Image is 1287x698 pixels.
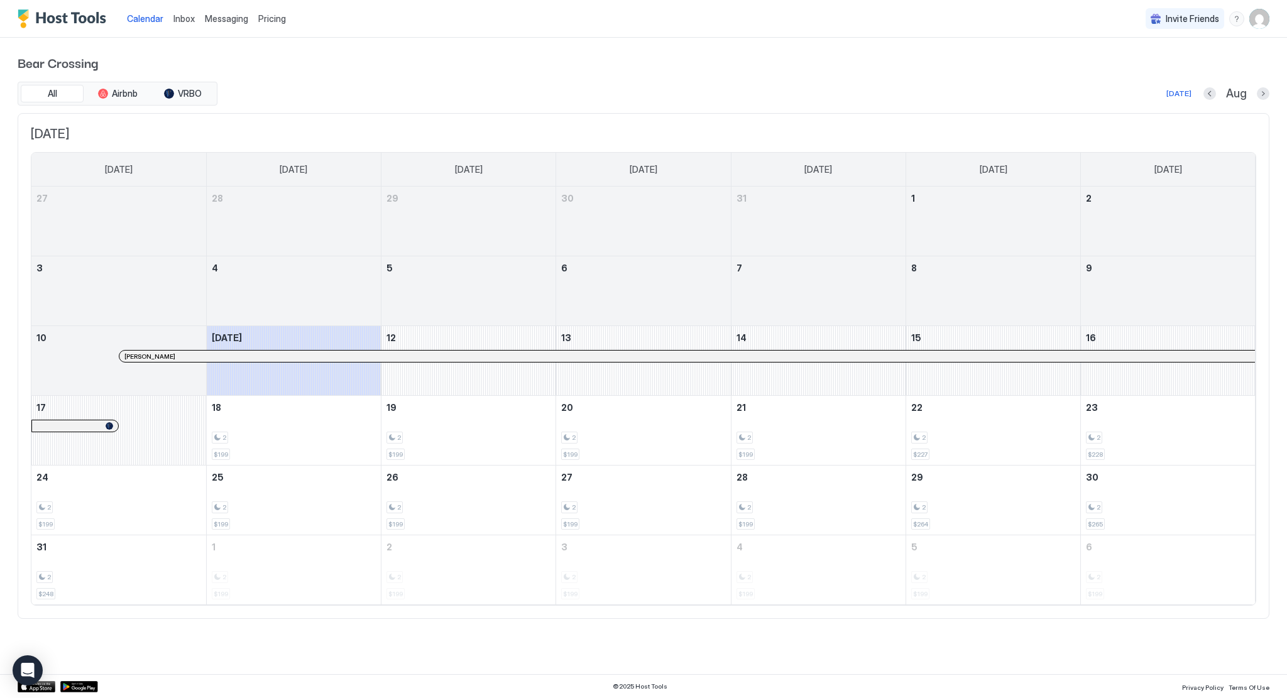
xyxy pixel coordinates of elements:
[212,472,224,483] span: 25
[731,187,906,256] td: July 31, 2025
[205,12,248,25] a: Messaging
[381,256,556,280] a: August 5, 2025
[556,466,730,489] a: August 27, 2025
[1154,164,1182,175] span: [DATE]
[906,535,1080,559] a: September 5, 2025
[1164,86,1193,101] button: [DATE]
[13,655,43,685] div: Open Intercom Messenger
[381,326,556,396] td: August 12, 2025
[1088,520,1103,528] span: $265
[124,352,175,361] span: [PERSON_NAME]
[455,164,483,175] span: [DATE]
[556,326,730,349] a: August 13, 2025
[561,263,567,273] span: 6
[731,466,906,489] a: August 28, 2025
[48,88,57,99] span: All
[1081,396,1256,466] td: August 23, 2025
[1203,87,1216,100] button: Previous month
[731,187,906,210] a: July 31, 2025
[731,256,906,280] a: August 7, 2025
[906,326,1080,396] td: August 15, 2025
[561,193,574,204] span: 30
[1081,535,1256,605] td: September 6, 2025
[556,187,731,256] td: July 30, 2025
[1229,684,1269,691] span: Terms Of Use
[47,503,51,511] span: 2
[731,256,906,326] td: August 7, 2025
[617,153,670,187] a: Wednesday
[1086,193,1092,204] span: 2
[38,520,53,528] span: $199
[911,193,915,204] span: 1
[913,450,928,459] span: $227
[386,263,393,273] span: 5
[381,396,556,419] a: August 19, 2025
[731,326,906,349] a: August 14, 2025
[31,535,206,559] a: August 31, 2025
[60,681,98,692] a: Google Play Store
[127,13,163,24] span: Calendar
[1081,326,1256,349] a: August 16, 2025
[207,256,381,280] a: August 4, 2025
[31,466,206,535] td: August 24, 2025
[31,535,206,605] td: August 31, 2025
[572,503,576,511] span: 2
[206,535,381,605] td: September 1, 2025
[388,520,403,528] span: $199
[1257,87,1269,100] button: Next month
[737,193,747,204] span: 31
[1226,87,1247,101] span: Aug
[381,256,556,326] td: August 5, 2025
[1086,402,1098,413] span: 23
[381,396,556,466] td: August 19, 2025
[206,256,381,326] td: August 4, 2025
[906,187,1080,210] a: August 1, 2025
[563,520,578,528] span: $199
[1086,472,1098,483] span: 30
[1081,187,1256,210] a: August 2, 2025
[105,164,133,175] span: [DATE]
[31,396,206,466] td: August 17, 2025
[731,535,906,559] a: September 4, 2025
[36,402,46,413] span: 17
[556,535,731,605] td: September 3, 2025
[556,256,731,326] td: August 6, 2025
[804,164,832,175] span: [DATE]
[381,187,556,210] a: July 29, 2025
[207,396,381,419] a: August 18, 2025
[442,153,495,187] a: Tuesday
[18,681,55,692] a: App Store
[18,9,112,28] a: Host Tools Logo
[127,12,163,25] a: Calendar
[206,396,381,466] td: August 18, 2025
[36,332,47,343] span: 10
[1081,187,1256,256] td: August 2, 2025
[47,573,51,581] span: 2
[630,164,657,175] span: [DATE]
[386,472,398,483] span: 26
[731,326,906,396] td: August 14, 2025
[381,326,556,349] a: August 12, 2025
[792,153,845,187] a: Thursday
[92,153,145,187] a: Sunday
[388,450,403,459] span: $199
[563,450,578,459] span: $199
[1086,332,1096,343] span: 16
[36,472,48,483] span: 24
[737,542,743,552] span: 4
[206,326,381,396] td: August 11, 2025
[397,503,401,511] span: 2
[738,450,753,459] span: $199
[31,126,1256,142] span: [DATE]
[1182,684,1224,691] span: Privacy Policy
[561,542,567,552] span: 3
[381,535,556,559] a: September 2, 2025
[737,472,748,483] span: 28
[212,263,218,273] span: 4
[922,503,926,511] span: 2
[31,256,206,326] td: August 3, 2025
[386,542,392,552] span: 2
[561,332,571,343] span: 13
[151,85,214,102] button: VRBO
[212,402,221,413] span: 18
